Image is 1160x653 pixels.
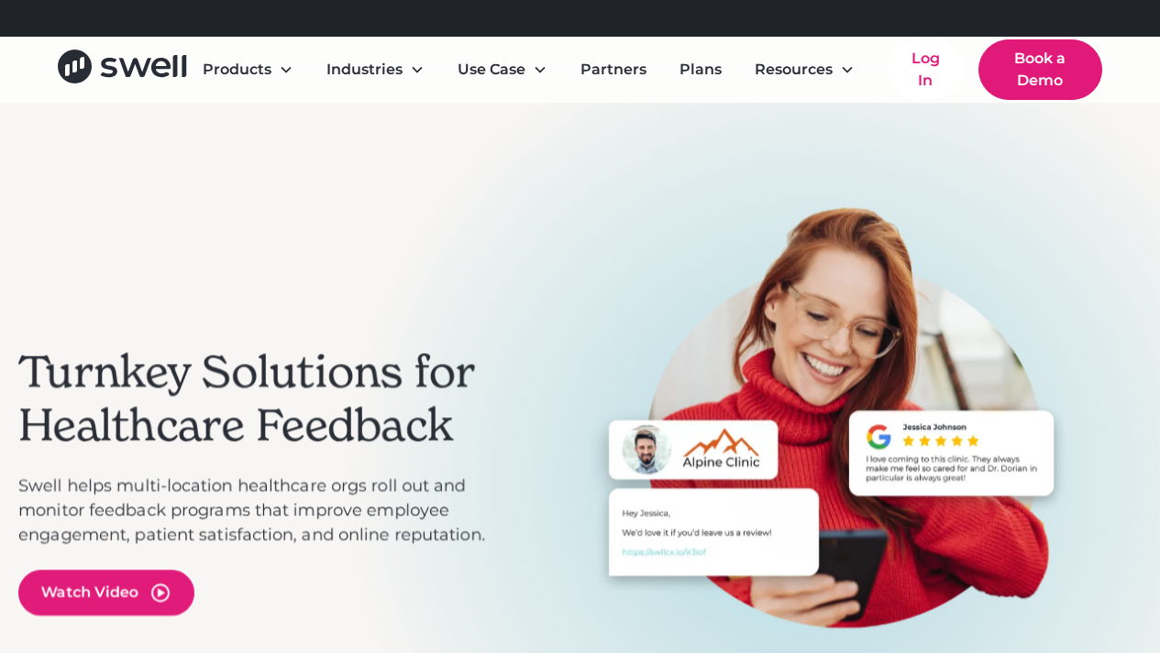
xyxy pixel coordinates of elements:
[566,51,661,88] a: Partners
[755,59,833,81] div: Resources
[18,570,194,615] a: open lightbox
[18,346,492,451] h2: Turnkey Solutions for Healthcare Feedback
[18,473,492,548] p: Swell helps multi-location healthcare orgs roll out and monitor feedback programs that improve em...
[312,51,439,88] div: Industries
[458,59,525,81] div: Use Case
[665,51,736,88] a: Plans
[41,581,138,603] div: Watch Video
[978,39,1102,100] a: Book a Demo
[326,59,403,81] div: Industries
[888,40,964,99] a: Log In
[58,50,187,90] a: home
[188,51,308,88] div: Products
[740,51,869,88] div: Resources
[443,51,562,88] div: Use Case
[203,59,271,81] div: Products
